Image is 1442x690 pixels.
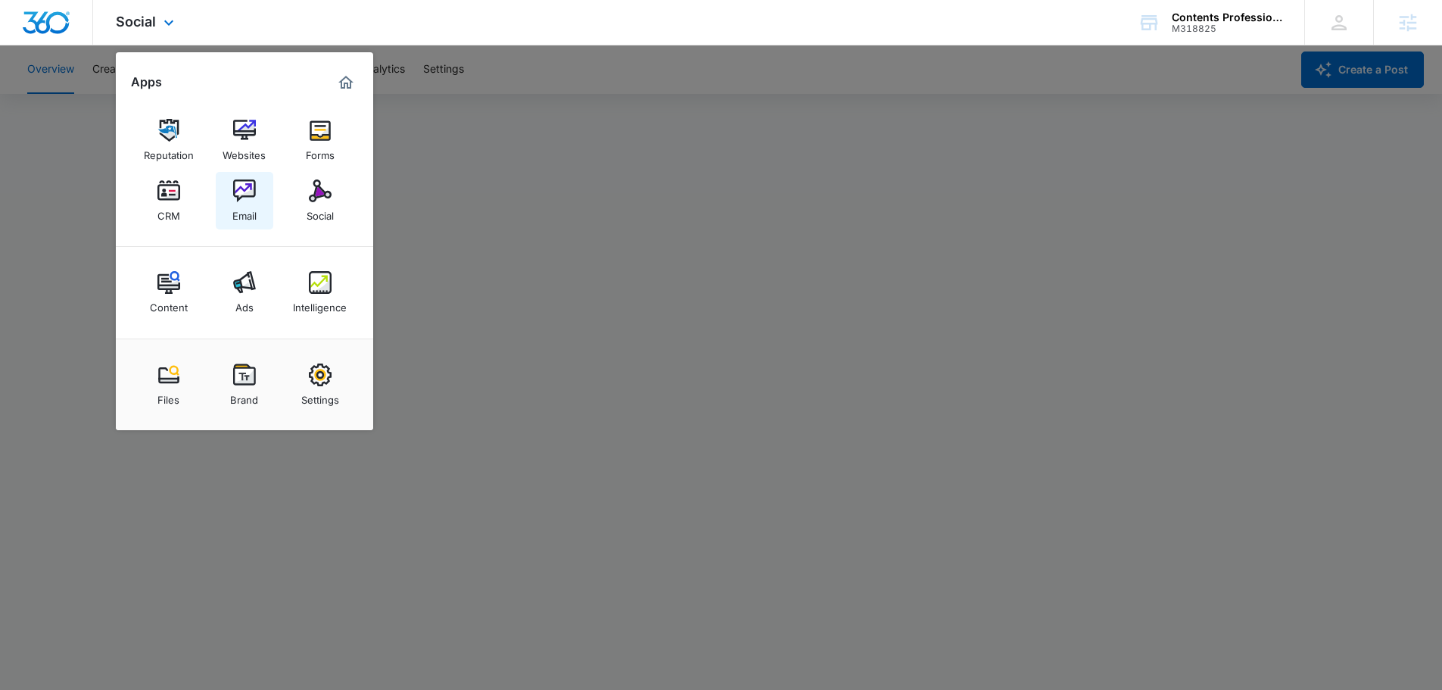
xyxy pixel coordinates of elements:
[293,294,347,314] div: Intelligence
[223,142,266,161] div: Websites
[291,172,349,229] a: Social
[291,111,349,169] a: Forms
[216,356,273,414] a: Brand
[291,356,349,414] a: Settings
[301,386,339,406] div: Settings
[291,264,349,321] a: Intelligence
[307,202,334,222] div: Social
[144,142,194,161] div: Reputation
[216,264,273,321] a: Ads
[232,202,257,222] div: Email
[1172,11,1282,23] div: account name
[216,111,273,169] a: Websites
[230,386,258,406] div: Brand
[334,70,358,95] a: Marketing 360® Dashboard
[140,264,198,321] a: Content
[150,294,188,314] div: Content
[306,142,335,161] div: Forms
[157,202,180,222] div: CRM
[1172,23,1282,34] div: account id
[140,111,198,169] a: Reputation
[131,75,162,89] h2: Apps
[157,386,179,406] div: Files
[140,356,198,414] a: Files
[116,14,156,30] span: Social
[235,294,254,314] div: Ads
[140,172,198,229] a: CRM
[216,172,273,229] a: Email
